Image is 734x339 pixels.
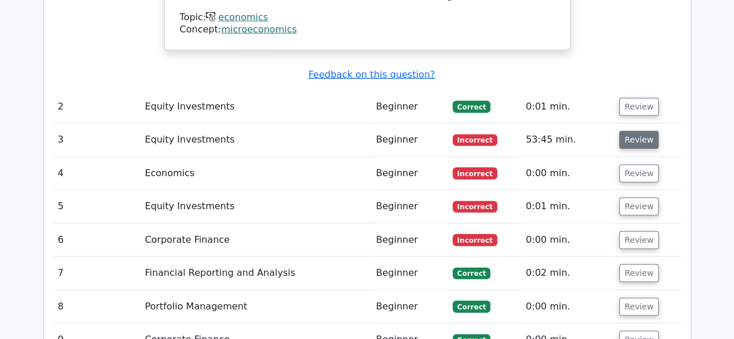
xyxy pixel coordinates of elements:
[453,268,490,279] span: Correct
[521,90,614,123] td: 0:01 min.
[140,290,371,323] td: Portfolio Management
[453,301,490,312] span: Correct
[453,101,490,112] span: Correct
[371,157,448,190] td: Beginner
[221,24,297,35] a: microeconomics
[453,134,497,146] span: Incorrect
[180,24,555,36] div: Concept:
[619,198,659,216] button: Review
[619,131,659,149] button: Review
[521,224,614,257] td: 0:00 min.
[521,257,614,290] td: 0:02 min.
[521,157,614,190] td: 0:00 min.
[53,257,140,290] td: 7
[371,257,448,290] td: Beginner
[140,90,371,123] td: Equity Investments
[218,12,268,23] a: economics
[619,231,659,249] button: Review
[453,234,497,246] span: Incorrect
[53,190,140,223] td: 5
[371,190,448,223] td: Beginner
[619,98,659,116] button: Review
[53,157,140,190] td: 4
[619,165,659,183] button: Review
[53,90,140,123] td: 2
[521,190,614,223] td: 0:01 min.
[371,123,448,156] td: Beginner
[140,157,371,190] td: Economics
[371,290,448,323] td: Beginner
[53,290,140,323] td: 8
[53,123,140,156] td: 3
[140,123,371,156] td: Equity Investments
[140,190,371,223] td: Equity Investments
[140,224,371,257] td: Corporate Finance
[619,264,659,282] button: Review
[371,90,448,123] td: Beginner
[308,69,435,80] a: Feedback on this question?
[521,290,614,323] td: 0:00 min.
[619,298,659,316] button: Review
[521,123,614,156] td: 53:45 min.
[453,167,497,179] span: Incorrect
[140,257,371,290] td: Financial Reporting and Analysis
[180,12,555,24] div: Topic:
[453,201,497,213] span: Incorrect
[371,224,448,257] td: Beginner
[53,224,140,257] td: 6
